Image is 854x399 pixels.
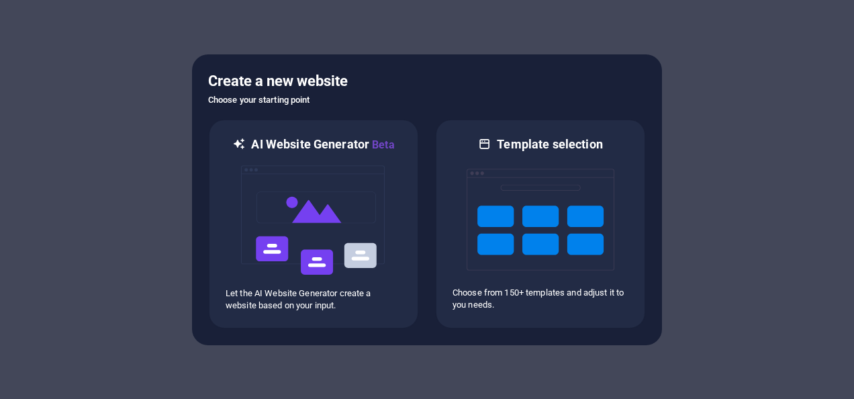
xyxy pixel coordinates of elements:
[240,153,387,287] img: ai
[208,119,419,329] div: AI Website GeneratorBetaaiLet the AI Website Generator create a website based on your input.
[453,287,628,311] p: Choose from 150+ templates and adjust it to you needs.
[208,71,646,92] h5: Create a new website
[497,136,602,152] h6: Template selection
[369,138,395,151] span: Beta
[435,119,646,329] div: Template selectionChoose from 150+ templates and adjust it to you needs.
[226,287,401,312] p: Let the AI Website Generator create a website based on your input.
[251,136,394,153] h6: AI Website Generator
[208,92,646,108] h6: Choose your starting point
